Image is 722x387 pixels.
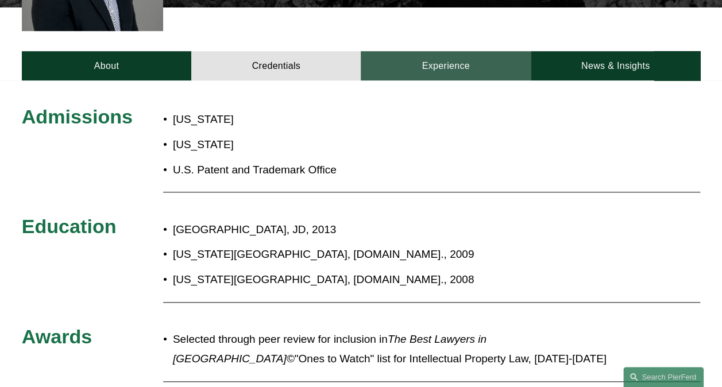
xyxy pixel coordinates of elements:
a: Experience [361,51,530,80]
a: Credentials [191,51,361,80]
a: Search this site [623,367,704,387]
p: U.S. Patent and Trademark Office [173,160,418,180]
a: About [22,51,191,80]
p: [US_STATE][GEOGRAPHIC_DATA], [DOMAIN_NAME]., 2009 [173,245,616,264]
span: Awards [22,326,92,347]
p: [GEOGRAPHIC_DATA], JD, 2013 [173,220,616,239]
a: News & Insights [531,51,700,80]
p: [US_STATE] [173,110,418,129]
p: [US_STATE] [173,135,418,154]
span: Admissions [22,106,133,127]
span: Education [22,215,117,237]
p: [US_STATE][GEOGRAPHIC_DATA], [DOMAIN_NAME]., 2008 [173,270,616,289]
p: Selected through peer review for inclusion in "Ones to Watch" list for Intellectual Property Law,... [173,330,616,369]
